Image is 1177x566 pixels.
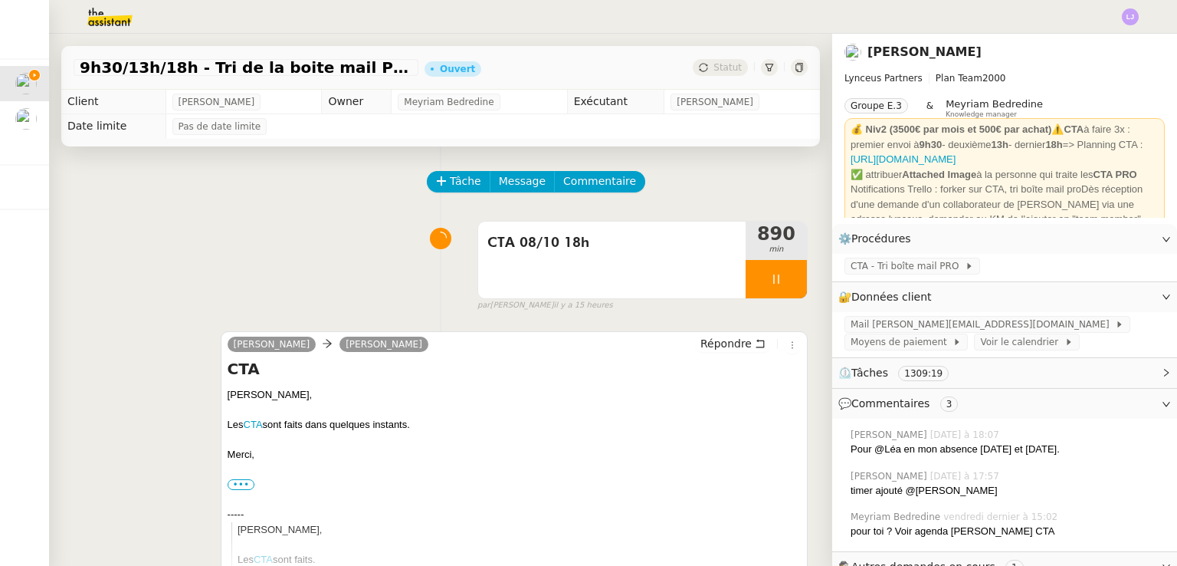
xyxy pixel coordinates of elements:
div: [PERSON_NAME], [228,387,801,403]
span: Meyriam Bedredine [404,94,493,110]
div: Notifications Trello : forker sur CTA, tri boîte mail proDès réception d'une demande d'un collabo... [851,182,1159,227]
a: CTA [254,554,273,565]
span: CTA 08/10 18h [487,232,736,255]
div: ⚠️ à faire 3x : premier envoi à - deuxième - dernier => Planning CTA : [851,122,1159,167]
span: 💬 [838,397,964,410]
button: Commentaire [554,171,645,193]
h4: CTA [228,358,801,380]
nz-tag: 3 [940,397,959,412]
button: Répondre [695,335,771,352]
a: [URL][DOMAIN_NAME] [851,153,956,165]
span: Moyens de paiement [851,334,952,350]
div: 🔐Données client [832,282,1177,312]
div: timer ajouté @[PERSON_NAME] [851,483,1165,499]
strong: 9h30 [920,139,943,150]
a: [PERSON_NAME] [867,44,982,59]
span: Plan Team [936,73,982,84]
span: min [746,243,807,256]
span: Répondre [700,336,752,351]
strong: 💰 Niv2 (3500€ par mois et 500€ par achat) [851,123,1051,135]
div: Pour @Léa en mon absence [DATE] et [DATE]. [851,442,1165,457]
label: ••• [228,479,255,490]
span: 2000 [982,73,1006,84]
span: [PERSON_NAME] [851,428,930,442]
td: Client [61,90,166,114]
span: Statut [713,62,742,73]
span: ⏲️ [838,367,962,379]
span: vendredi dernier à 15:02 [943,510,1061,524]
div: ⏲️Tâches 1309:19 [832,358,1177,388]
button: Message [490,171,555,193]
span: Procédures [851,232,911,245]
a: CTA [244,419,263,430]
span: Mail [PERSON_NAME][EMAIL_ADDRESS][DOMAIN_NAME] [851,317,1115,332]
strong: Attached Image [902,169,976,180]
div: ✅ attribuer à la personne qui traite les [851,167,1159,183]
span: [DATE] à 18:07 [930,428,1002,442]
span: Meyriam Bedredine [851,510,943,524]
nz-tag: Groupe E.3 [844,98,908,114]
span: 🔐 [838,288,938,306]
td: Exécutant [567,90,664,114]
span: Meyriam Bedredine [946,98,1043,110]
span: par [477,299,490,312]
strong: 18h [1045,139,1062,150]
span: Voir le calendrier [980,334,1064,350]
div: Merci, [228,447,801,462]
span: Tâche [450,173,481,190]
span: il y a 15 heures [554,299,613,312]
span: [PERSON_NAME] [179,94,255,110]
div: ----- [228,507,801,522]
div: 💬Commentaires 3 [832,389,1177,419]
div: Les sont faits dans quelques instants. [228,417,801,433]
span: 890 [746,225,807,243]
td: Owner [322,90,392,114]
strong: CTA PRO [1093,169,1137,180]
span: Données client [851,291,932,303]
div: Ouvert [440,64,475,74]
span: Commentaire [563,173,636,190]
span: Message [499,173,546,190]
span: [PERSON_NAME] [851,469,930,483]
img: users%2FTDxDvmCjFdN3QFePFNGdQUcJcQk1%2Favatar%2F0cfb3a67-8790-4592-a9ec-92226c678442 [15,73,37,94]
span: Lynceus Partners [844,73,923,84]
td: Date limite [61,114,166,139]
app-user-label: Knowledge manager [946,98,1043,118]
span: [PERSON_NAME] [677,94,753,110]
button: Tâche [427,171,490,193]
a: [PERSON_NAME] [339,337,428,351]
strong: 13h [992,139,1008,150]
span: & [926,98,933,118]
div: [PERSON_NAME], [238,522,801,538]
small: [PERSON_NAME] [477,299,613,312]
a: [PERSON_NAME] [228,337,316,351]
span: CTA - Tri boîte mail PRO [851,258,965,274]
span: [DATE] à 17:57 [930,469,1002,483]
span: 9h30/13h/18h - Tri de la boite mail PRO - 3 octobre 2025 [80,60,412,75]
span: Tâches [851,367,888,379]
strong: CTA [1064,123,1084,135]
span: Commentaires [851,397,929,410]
img: users%2FTDxDvmCjFdN3QFePFNGdQUcJcQk1%2Favatar%2F0cfb3a67-8790-4592-a9ec-92226c678442 [844,44,861,61]
img: users%2Fa6PbEmLwvGXylUqKytRPpDpAx153%2Favatar%2Ffanny.png [15,108,37,130]
div: pour toi ? Voir agenda [PERSON_NAME] CTA [851,524,1165,539]
nz-tag: 1309:19 [898,366,949,381]
span: ⚙️ [838,230,918,248]
img: svg [1122,8,1139,25]
div: ⚙️Procédures [832,224,1177,254]
span: Pas de date limite [179,119,261,134]
span: Knowledge manager [946,110,1017,119]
